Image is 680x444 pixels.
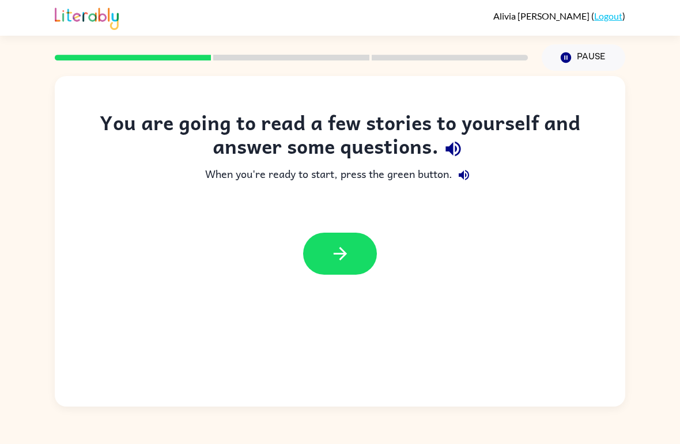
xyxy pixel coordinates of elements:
div: ( ) [493,10,625,21]
img: Literably [55,5,119,30]
button: Pause [542,44,625,71]
span: Alivia [PERSON_NAME] [493,10,591,21]
div: When you're ready to start, press the green button. [78,164,602,187]
div: You are going to read a few stories to yourself and answer some questions. [78,111,602,164]
a: Logout [594,10,622,21]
